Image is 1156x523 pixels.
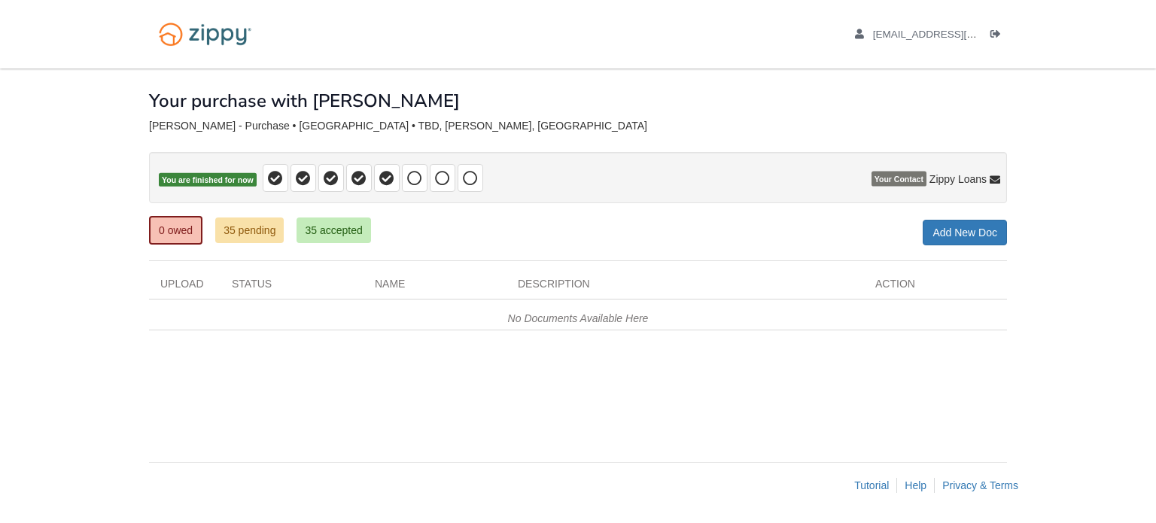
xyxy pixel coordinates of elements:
[872,172,926,187] span: Your Contact
[855,29,1045,44] a: edit profile
[854,479,889,491] a: Tutorial
[929,172,987,187] span: Zippy Loans
[159,173,257,187] span: You are finished for now
[873,29,1045,40] span: ajakkcarr@gmail.com
[149,216,202,245] a: 0 owed
[149,91,460,111] h1: Your purchase with [PERSON_NAME]
[864,276,1007,299] div: Action
[364,276,507,299] div: Name
[507,276,864,299] div: Description
[905,479,926,491] a: Help
[942,479,1018,491] a: Privacy & Terms
[221,276,364,299] div: Status
[149,276,221,299] div: Upload
[215,217,284,243] a: 35 pending
[508,312,649,324] em: No Documents Available Here
[923,220,1007,245] a: Add New Doc
[297,217,370,243] a: 35 accepted
[149,120,1007,132] div: [PERSON_NAME] - Purchase • [GEOGRAPHIC_DATA] • TBD, [PERSON_NAME], [GEOGRAPHIC_DATA]
[149,15,261,53] img: Logo
[990,29,1007,44] a: Log out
